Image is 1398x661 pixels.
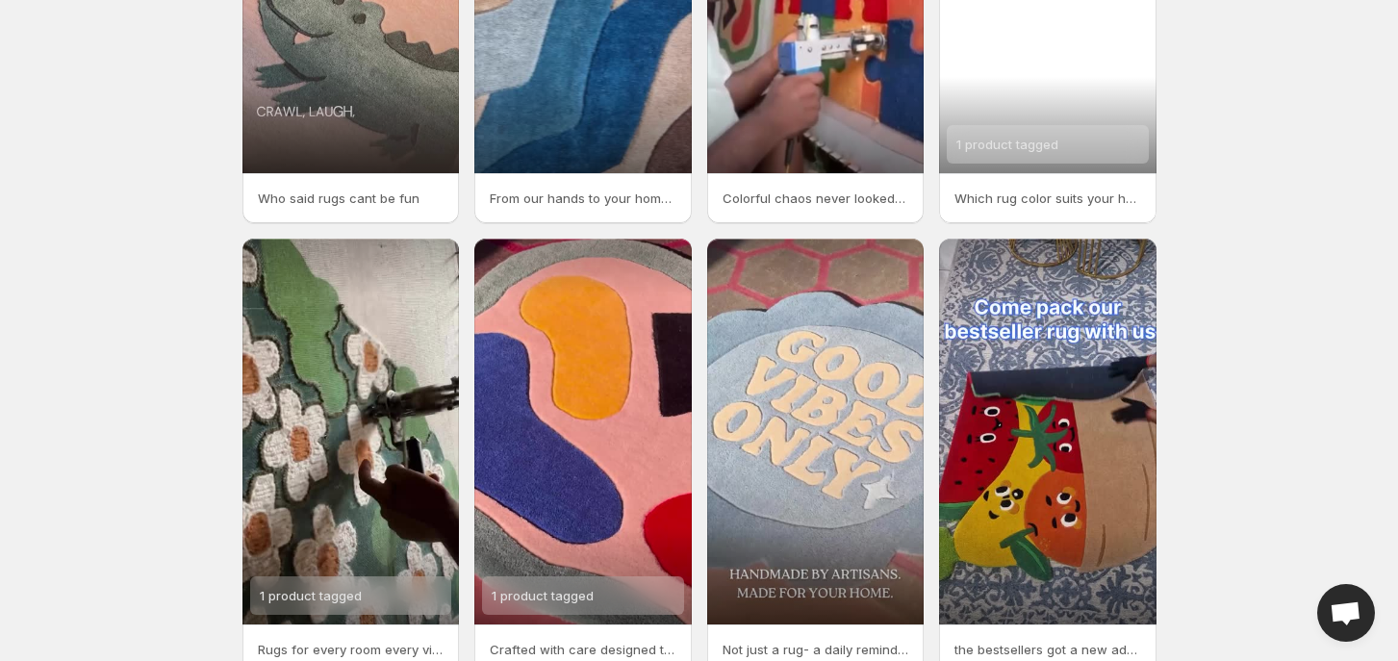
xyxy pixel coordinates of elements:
span: 1 product tagged [492,588,594,603]
p: Who said rugs cant be fun [258,189,445,208]
p: Which rug color suits your home best Free shipping across the [GEOGRAPHIC_DATA] We deliver worldw... [954,189,1141,208]
p: From our hands to your home watch how we carefully roll wrap and pack your rug so it arrives safe... [490,189,676,208]
p: Colorful chaos never looked this chic Meet our Puzzle Rug a vibrant masterpiece hand-tufted by sk... [723,189,909,208]
p: Rugs for every room every vibe every you [258,640,445,659]
p: the bestsellers got a new address yours [954,640,1141,659]
p: Not just a rug- a daily reminder to keep the energy light lovely [723,640,909,659]
span: 1 product tagged [260,588,362,603]
a: Open chat [1317,584,1375,642]
span: 1 product tagged [956,137,1058,152]
p: Crafted with care designed to elevate [490,640,676,659]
